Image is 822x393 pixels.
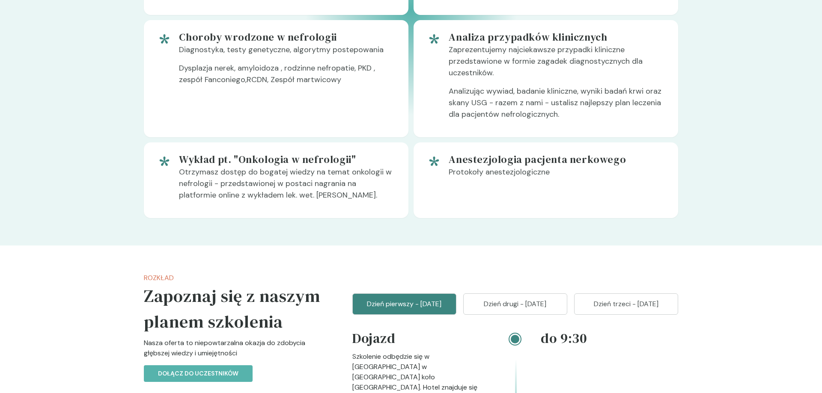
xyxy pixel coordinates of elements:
p: Dzień trzeci - [DATE] [585,299,667,309]
p: Dzień pierwszy - [DATE] [363,299,446,309]
h4: Dojazd [352,328,490,352]
p: Dysplazja nerek, amyloidoza , rodzinne nefropatie, PKD , zespół Fanconiego,RCDN, Zespół martwicowy [179,62,395,92]
h5: Zapoznaj się z naszym planem szkolenia [144,283,325,334]
button: Dzień drugi - [DATE] [463,293,567,315]
p: Protokoły anestezjologiczne [449,166,664,185]
p: Otrzymasz dostęp do bogatej wiedzy na temat onkologii w nefrologii - przedstawionej w postaci nag... [179,166,395,208]
button: Dołącz do uczestników [144,365,253,382]
p: Dzień drugi - [DATE] [474,299,557,309]
p: Dołącz do uczestników [158,369,238,378]
button: Dzień pierwszy - [DATE] [352,293,456,315]
p: Analizując wywiad, badanie kliniczne, wyniki badań krwi oraz skany USG - razem z nami - ustalisz ... [449,86,664,127]
h4: do 9:30 [541,328,678,348]
p: Rozkład [144,273,325,283]
p: Zaprezentujemy najciekawsze przypadki kliniczne przedstawione w formie zagadek diagnostycznych dl... [449,44,664,86]
p: Nasza oferta to niepowtarzalna okazja do zdobycia głębszej wiedzy i umiejętności [144,338,325,365]
h5: Anestezjologia pacjenta nerkowego [449,153,664,166]
a: Dołącz do uczestników [144,369,253,378]
button: Dzień trzeci - [DATE] [574,293,678,315]
h5: Analiza przypadków klinicznych [449,30,664,44]
h5: Wykład pt. "Onkologia w nefrologii" [179,153,395,166]
h5: Choroby wrodzone w nefrologii [179,30,395,44]
p: Diagnostyka, testy genetyczne, algorytmy postepowania [179,44,395,62]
